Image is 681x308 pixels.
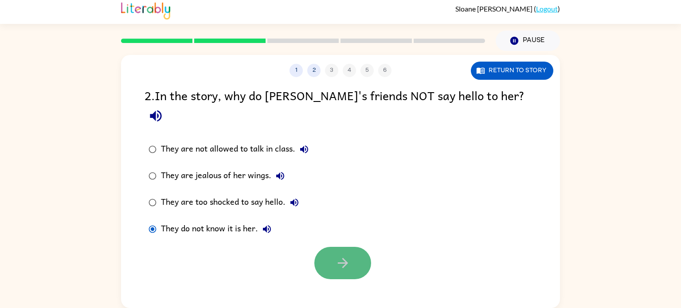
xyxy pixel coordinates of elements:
button: They are too shocked to say hello. [286,194,303,211]
button: Pause [496,31,560,51]
button: 1 [290,64,303,77]
button: They are jealous of her wings. [271,167,289,185]
span: Sloane [PERSON_NAME] [455,4,534,13]
button: Return to story [471,62,553,80]
div: ( ) [455,4,560,13]
button: They are not allowed to talk in class. [295,140,313,158]
div: They are not allowed to talk in class. [161,140,313,158]
div: They do not know it is her. [161,220,276,238]
a: Logout [536,4,558,13]
button: 2 [307,64,321,77]
button: They do not know it is her. [258,220,276,238]
div: They are too shocked to say hello. [161,194,303,211]
div: They are jealous of her wings. [161,167,289,185]
div: 2 . In the story, why do [PERSON_NAME]'s friends NOT say hello to her? [145,86,536,127]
